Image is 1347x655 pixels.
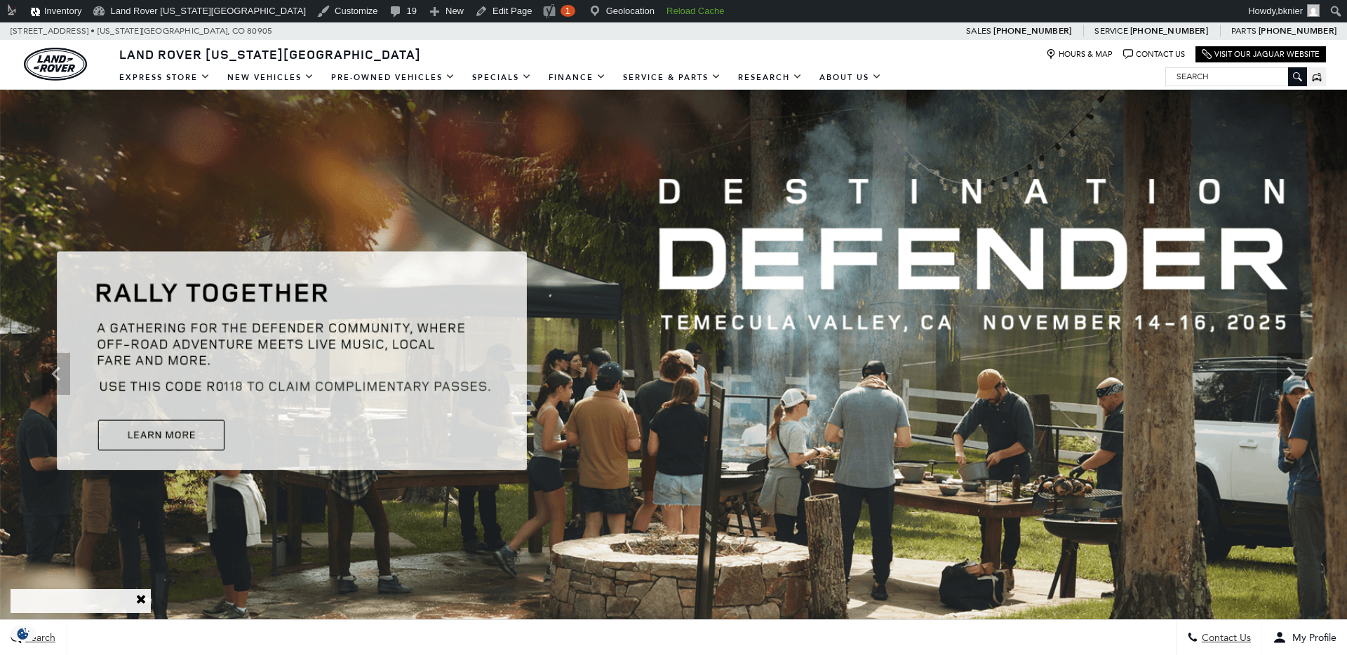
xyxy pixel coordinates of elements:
[615,65,730,90] a: Service & Parts
[811,65,890,90] a: About Us
[1277,353,1305,395] div: Next
[11,22,95,40] span: [STREET_ADDRESS] •
[232,22,245,40] span: CO
[1202,49,1320,60] a: Visit Our Jaguar Website
[1259,25,1336,36] a: [PHONE_NUMBER]
[540,65,615,90] a: Finance
[1166,68,1306,85] input: Search
[666,6,724,16] strong: Reload Cache
[464,65,540,90] a: Specials
[1123,49,1185,60] a: Contact Us
[1130,25,1208,36] a: [PHONE_NUMBER]
[966,26,991,36] span: Sales
[1094,26,1127,36] span: Service
[11,26,272,36] a: [STREET_ADDRESS] • [US_STATE][GEOGRAPHIC_DATA], CO 80905
[7,626,39,641] section: Click to Open Cookie Consent Modal
[1262,620,1347,655] button: Open user profile menu
[219,65,323,90] a: New Vehicles
[111,46,429,62] a: Land Rover [US_STATE][GEOGRAPHIC_DATA]
[119,46,421,62] span: Land Rover [US_STATE][GEOGRAPHIC_DATA]
[98,22,230,40] span: [US_STATE][GEOGRAPHIC_DATA],
[730,65,811,90] a: Research
[323,65,464,90] a: Pre-Owned Vehicles
[1278,6,1303,16] span: bknier
[24,48,87,81] a: land-rover
[1046,49,1113,60] a: Hours & Map
[247,22,272,40] span: 80905
[42,353,70,395] div: Previous
[993,25,1071,36] a: [PHONE_NUMBER]
[1287,632,1336,644] span: My Profile
[135,593,147,605] a: Close
[111,65,890,90] nav: Main Navigation
[24,48,87,81] img: Land Rover
[565,6,570,16] span: 1
[1231,26,1256,36] span: Parts
[1198,632,1251,644] span: Contact Us
[7,626,39,641] img: Opt-Out Icon
[111,65,219,90] a: EXPRESS STORE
